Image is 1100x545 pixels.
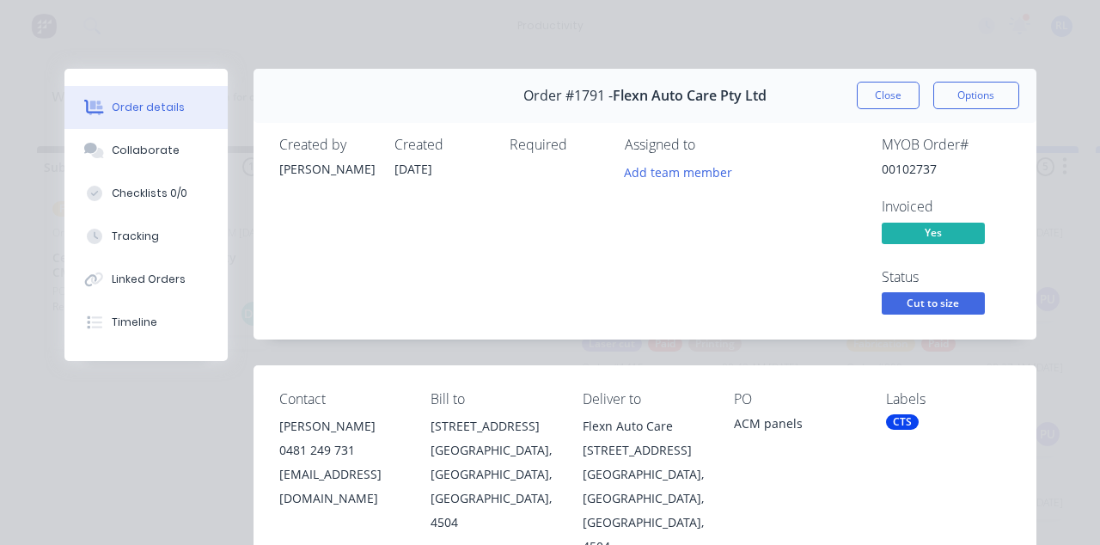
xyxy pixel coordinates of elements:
[279,160,374,178] div: [PERSON_NAME]
[64,258,228,301] button: Linked Orders
[523,88,613,104] span: Order #1791 -
[64,172,228,215] button: Checklists 0/0
[279,462,404,511] div: [EMAIL_ADDRESS][DOMAIN_NAME]
[394,137,489,153] div: Created
[625,137,797,153] div: Assigned to
[279,391,404,407] div: Contact
[431,414,555,535] div: [STREET_ADDRESS][GEOGRAPHIC_DATA], [GEOGRAPHIC_DATA], [GEOGRAPHIC_DATA], 4504
[886,414,919,430] div: CTS
[279,137,374,153] div: Created by
[112,100,185,115] div: Order details
[882,199,1011,215] div: Invoiced
[886,391,1011,407] div: Labels
[279,414,404,511] div: [PERSON_NAME]0481 249 731[EMAIL_ADDRESS][DOMAIN_NAME]
[882,160,1011,178] div: 00102737
[64,301,228,344] button: Timeline
[625,160,742,183] button: Add team member
[112,186,187,201] div: Checklists 0/0
[510,137,604,153] div: Required
[394,161,432,177] span: [DATE]
[614,160,741,183] button: Add team member
[431,414,555,438] div: [STREET_ADDRESS]
[112,272,186,287] div: Linked Orders
[882,223,985,244] span: Yes
[734,391,859,407] div: PO
[112,143,180,158] div: Collaborate
[112,229,159,244] div: Tracking
[583,414,707,462] div: Flexn Auto Care [STREET_ADDRESS]
[279,414,404,438] div: [PERSON_NAME]
[857,82,920,109] button: Close
[882,292,985,318] button: Cut to size
[882,137,1011,153] div: MYOB Order #
[734,414,859,438] div: ACM panels
[112,315,157,330] div: Timeline
[64,129,228,172] button: Collaborate
[613,88,767,104] span: Flexn Auto Care Pty Ltd
[882,269,1011,285] div: Status
[431,438,555,535] div: [GEOGRAPHIC_DATA], [GEOGRAPHIC_DATA], [GEOGRAPHIC_DATA], 4504
[64,86,228,129] button: Order details
[431,391,555,407] div: Bill to
[64,215,228,258] button: Tracking
[882,292,985,314] span: Cut to size
[933,82,1019,109] button: Options
[279,438,404,462] div: 0481 249 731
[583,391,707,407] div: Deliver to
